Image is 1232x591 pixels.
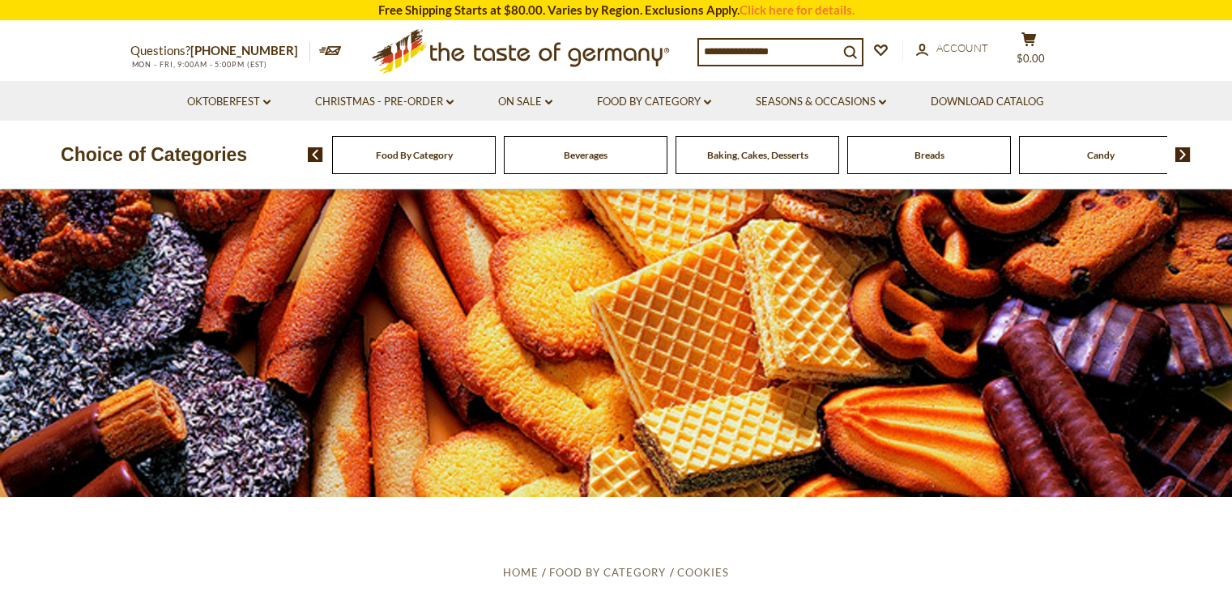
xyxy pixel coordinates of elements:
[376,149,453,161] a: Food By Category
[1087,149,1115,161] a: Candy
[914,149,944,161] a: Breads
[130,60,268,69] span: MON - FRI, 9:00AM - 5:00PM (EST)
[740,2,855,17] a: Click here for details.
[756,93,886,111] a: Seasons & Occasions
[1017,52,1045,65] span: $0.00
[503,566,539,579] a: Home
[916,40,988,57] a: Account
[308,147,323,162] img: previous arrow
[677,566,729,579] a: Cookies
[190,43,298,57] a: [PHONE_NUMBER]
[498,93,552,111] a: On Sale
[315,93,454,111] a: Christmas - PRE-ORDER
[707,149,808,161] a: Baking, Cakes, Desserts
[187,93,271,111] a: Oktoberfest
[931,93,1044,111] a: Download Catalog
[549,566,666,579] a: Food By Category
[1005,32,1054,72] button: $0.00
[130,40,310,62] p: Questions?
[1175,147,1191,162] img: next arrow
[936,41,988,54] span: Account
[564,149,607,161] a: Beverages
[597,93,711,111] a: Food By Category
